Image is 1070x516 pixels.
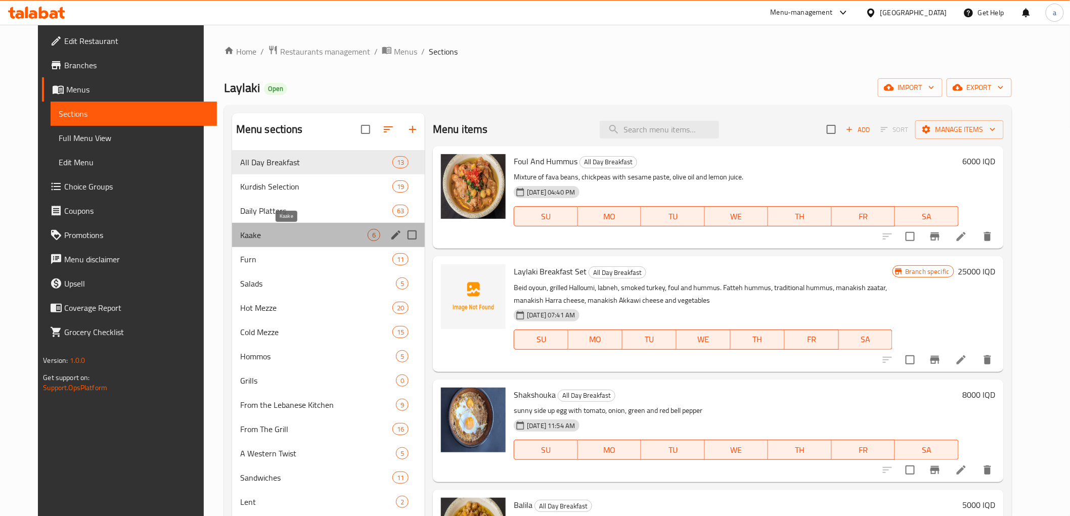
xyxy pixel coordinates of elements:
[963,388,996,402] h6: 8000 IQD
[441,264,506,329] img: Laylaki Breakfast Set
[232,344,425,368] div: Hommos5
[396,374,409,387] div: items
[836,443,891,457] span: FR
[376,117,400,142] span: Sort sections
[518,443,573,457] span: SU
[923,123,996,136] span: Manage items
[42,29,216,53] a: Edit Restaurant
[523,187,579,197] span: [DATE] 04:40 PM
[240,156,392,168] span: All Day Breakfast
[64,59,208,71] span: Branches
[240,180,392,193] div: Kurdish Selection
[392,253,409,265] div: items
[832,440,896,460] button: FR
[514,264,587,279] span: Laylaki Breakfast Set
[232,150,425,174] div: All Day Breakfast13
[429,45,458,58] span: Sections
[393,473,408,483] span: 11
[392,326,409,338] div: items
[66,83,208,96] span: Menus
[523,310,579,320] span: [DATE] 07:41 AM
[392,156,409,168] div: items
[955,354,967,366] a: Edit menu item
[392,205,409,217] div: items
[240,423,392,435] span: From The Grill
[589,267,646,278] span: All Day Breakfast
[64,180,208,193] span: Choice Groups
[731,330,785,350] button: TH
[975,458,1000,482] button: delete
[677,330,731,350] button: WE
[224,76,260,99] span: Laylaki
[64,277,208,290] span: Upsell
[240,302,392,314] span: Hot Mezze
[280,45,370,58] span: Restaurants management
[240,374,396,387] span: Grills
[59,108,208,120] span: Sections
[240,350,396,362] div: Hommos
[923,348,947,372] button: Branch-specific-item
[514,497,532,512] span: Balila
[396,350,409,362] div: items
[1053,7,1056,18] span: a
[64,302,208,314] span: Coverage Report
[42,296,216,320] a: Coverage Report
[534,500,592,512] div: All Day Breakfast
[842,122,874,137] button: Add
[514,171,958,183] p: Mixture of fava beans, chickpeas with sesame paste, olive oil and lemon juice.
[240,399,396,411] div: From the Lebanese Kitchen
[900,226,921,247] span: Select to update
[578,206,642,226] button: MO
[396,447,409,459] div: items
[64,35,208,47] span: Edit Restaurant
[43,371,90,384] span: Get support on:
[886,81,934,94] span: import
[232,320,425,344] div: Cold Mezze15
[771,7,833,19] div: Menu-management
[368,229,380,241] div: items
[768,440,832,460] button: TH
[568,330,622,350] button: MO
[899,209,955,224] span: SA
[709,209,765,224] span: WE
[232,199,425,223] div: Daily Platters63
[709,443,765,457] span: WE
[42,247,216,271] a: Menu disclaimer
[514,282,893,307] p: Beid oyoun, grilled Halloumi, labneh, smoked turkey, foul and hummus. Fatteh hummus, traditional ...
[705,206,769,226] button: WE
[963,154,996,168] h6: 6000 IQD
[821,119,842,140] span: Select section
[844,124,872,135] span: Add
[963,498,996,512] h6: 5000 IQD
[42,320,216,344] a: Grocery Checklist
[393,158,408,167] span: 13
[232,368,425,393] div: Grills0
[789,332,835,347] span: FR
[43,354,68,367] span: Version:
[70,354,85,367] span: 1.0.0
[240,496,396,508] span: Lent
[396,496,409,508] div: items
[880,7,947,18] div: [GEOGRAPHIC_DATA]
[441,154,506,219] img: Foul And Hummus
[64,205,208,217] span: Coupons
[578,440,642,460] button: MO
[558,390,615,401] span: All Day Breakfast
[51,126,216,150] a: Full Menu View
[645,209,701,224] span: TU
[355,119,376,140] span: Select all sections
[572,332,618,347] span: MO
[51,102,216,126] a: Sections
[582,209,638,224] span: MO
[240,205,392,217] div: Daily Platters
[224,45,256,58] a: Home
[832,206,896,226] button: FR
[240,277,396,290] span: Salads
[240,447,396,459] span: A Western Twist
[394,45,417,58] span: Menus
[393,182,408,192] span: 19
[923,458,947,482] button: Branch-specific-item
[59,156,208,168] span: Edit Menu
